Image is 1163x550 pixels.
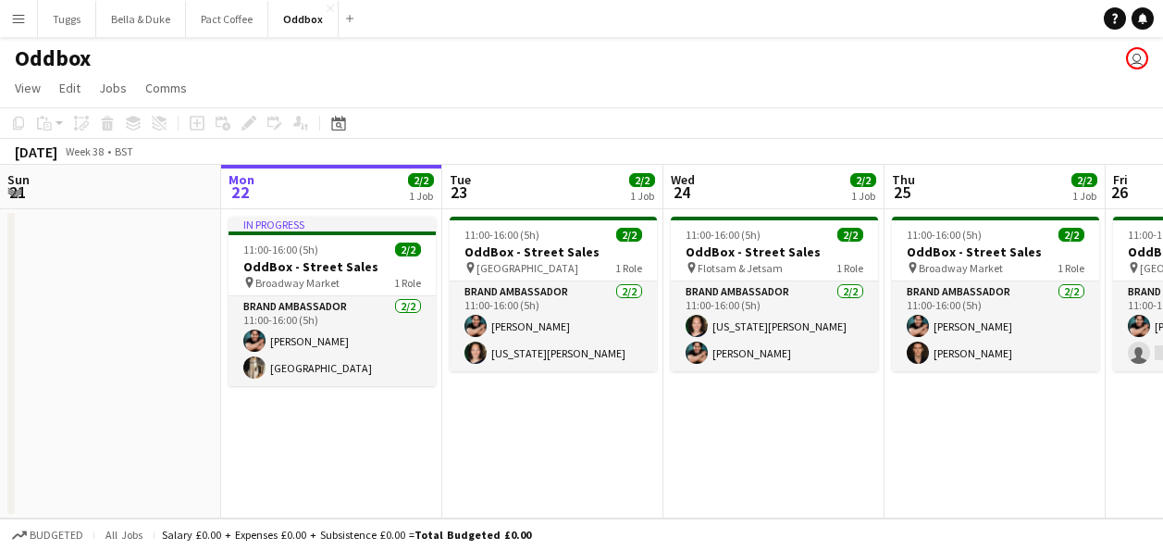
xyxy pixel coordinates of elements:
[668,181,695,203] span: 24
[138,76,194,100] a: Comms
[671,217,878,371] app-job-card: 11:00-16:00 (5h)2/2OddBox - Street Sales Flotsam & Jetsam1 RoleBrand Ambassador2/211:00-16:00 (5h...
[615,261,642,275] span: 1 Role
[837,228,863,242] span: 2/2
[630,189,654,203] div: 1 Job
[671,281,878,371] app-card-role: Brand Ambassador2/211:00-16:00 (5h)[US_STATE][PERSON_NAME][PERSON_NAME]
[52,76,88,100] a: Edit
[15,80,41,96] span: View
[243,243,318,256] span: 11:00-16:00 (5h)
[7,171,30,188] span: Sun
[9,525,86,545] button: Budgeted
[447,181,471,203] span: 23
[892,281,1099,371] app-card-role: Brand Ambassador2/211:00-16:00 (5h)[PERSON_NAME][PERSON_NAME]
[96,1,186,37] button: Bella & Duke
[1110,181,1128,203] span: 26
[115,144,133,158] div: BST
[15,143,57,161] div: [DATE]
[671,171,695,188] span: Wed
[395,243,421,256] span: 2/2
[1058,228,1084,242] span: 2/2
[92,76,134,100] a: Jobs
[15,44,91,72] h1: Oddbox
[919,261,1003,275] span: Broadway Market
[1113,171,1128,188] span: Fri
[408,173,434,187] span: 2/2
[671,244,878,260] h3: OddBox - Street Sales
[409,189,433,203] div: 1 Job
[892,217,1099,371] app-job-card: 11:00-16:00 (5h)2/2OddBox - Street Sales Broadway Market1 RoleBrand Ambassador2/211:00-16:00 (5h)...
[226,181,254,203] span: 22
[99,80,127,96] span: Jobs
[450,281,657,371] app-card-role: Brand Ambassador2/211:00-16:00 (5h)[PERSON_NAME][US_STATE][PERSON_NAME]
[450,244,657,260] h3: OddBox - Street Sales
[61,144,107,158] span: Week 38
[907,228,982,242] span: 11:00-16:00 (5h)
[851,189,875,203] div: 1 Job
[394,276,421,290] span: 1 Role
[229,296,436,386] app-card-role: Brand Ambassador2/211:00-16:00 (5h)[PERSON_NAME][GEOGRAPHIC_DATA]
[892,244,1099,260] h3: OddBox - Street Sales
[229,258,436,275] h3: OddBox - Street Sales
[450,217,657,371] app-job-card: 11:00-16:00 (5h)2/2OddBox - Street Sales [GEOGRAPHIC_DATA]1 RoleBrand Ambassador2/211:00-16:00 (5...
[850,173,876,187] span: 2/2
[1071,173,1097,187] span: 2/2
[836,261,863,275] span: 1 Role
[698,261,783,275] span: Flotsam & Jetsam
[629,173,655,187] span: 2/2
[686,228,761,242] span: 11:00-16:00 (5h)
[102,528,146,542] span: All jobs
[414,528,531,542] span: Total Budgeted £0.00
[889,181,915,203] span: 25
[464,228,539,242] span: 11:00-16:00 (5h)
[476,261,578,275] span: [GEOGRAPHIC_DATA]
[616,228,642,242] span: 2/2
[229,217,436,231] div: In progress
[268,1,339,37] button: Oddbox
[59,80,80,96] span: Edit
[892,171,915,188] span: Thu
[186,1,268,37] button: Pact Coffee
[229,171,254,188] span: Mon
[1072,189,1096,203] div: 1 Job
[1126,47,1148,69] app-user-avatar: Chubby Bear
[229,217,436,386] app-job-card: In progress11:00-16:00 (5h)2/2OddBox - Street Sales Broadway Market1 RoleBrand Ambassador2/211:00...
[38,1,96,37] button: Tuggs
[7,76,48,100] a: View
[1058,261,1084,275] span: 1 Role
[145,80,187,96] span: Comms
[5,181,30,203] span: 21
[30,529,83,542] span: Budgeted
[255,276,340,290] span: Broadway Market
[450,171,471,188] span: Tue
[162,528,531,542] div: Salary £0.00 + Expenses £0.00 + Subsistence £0.00 =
